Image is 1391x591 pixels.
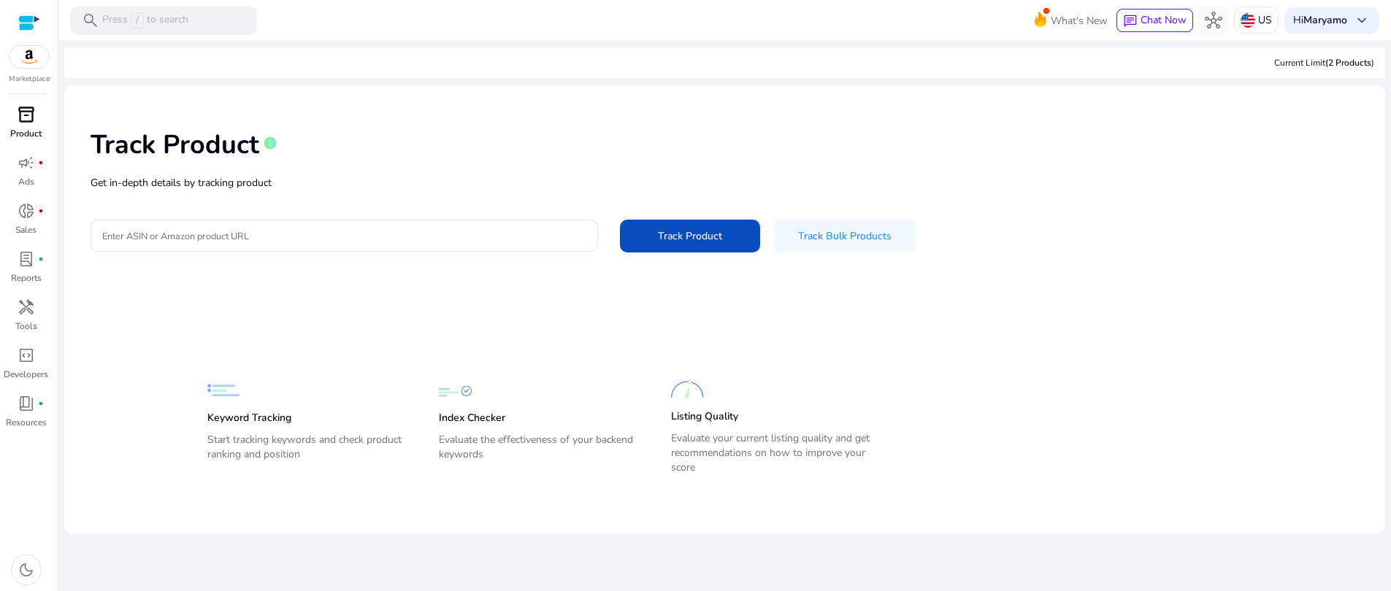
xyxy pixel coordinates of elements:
p: Evaluate the effectiveness of your backend keywords [439,433,641,474]
span: donut_small [18,202,35,220]
p: Hi [1293,15,1347,26]
span: book_4 [18,395,35,412]
span: dark_mode [18,561,35,579]
img: us.svg [1241,13,1255,28]
span: fiber_manual_record [38,160,44,166]
img: amazon.svg [9,46,49,68]
p: Ads [18,175,34,188]
span: hub [1205,12,1222,29]
img: Keyword Tracking [207,374,240,407]
span: chat [1123,14,1138,28]
h1: Track Product [91,129,259,161]
span: Chat Now [1141,13,1187,27]
span: campaign [18,154,35,171]
span: Track Product [658,228,722,244]
p: Press to search [102,12,188,28]
p: Start tracking keywords and check product ranking and position [207,433,410,474]
span: inventory_2 [18,106,35,123]
button: Track Bulk Products [775,220,915,252]
span: fiber_manual_record [38,256,44,262]
span: Track Bulk Products [798,228,892,244]
span: code_blocks [18,347,35,364]
p: Evaluate your current listing quality and get recommendations on how to improve your score [671,431,873,475]
p: Product [10,127,42,140]
span: search [82,12,99,29]
p: Get in-depth details by tracking product [91,175,1359,190]
span: / [131,12,144,28]
p: US [1258,7,1272,33]
p: Reports [11,271,42,285]
span: What's New [1051,8,1108,34]
div: Current Limit ) [1274,56,1374,69]
span: fiber_manual_record [38,401,44,406]
p: Tools [15,320,37,333]
p: Resources [6,416,47,429]
button: Track Product [620,220,760,252]
img: Listing Quality [671,373,704,406]
button: hub [1199,6,1228,35]
span: (2 Products [1325,57,1371,69]
span: info [263,136,277,150]
p: Index Checker [439,411,505,425]
span: handyman [18,298,35,316]
b: Maryamo [1303,13,1347,27]
span: lab_profile [18,250,35,268]
p: Developers [4,368,48,381]
p: Listing Quality [671,409,738,424]
p: Marketplace [9,74,50,85]
span: keyboard_arrow_down [1353,12,1371,29]
p: Keyword Tracking [207,411,291,425]
button: chatChat Now [1116,9,1193,32]
p: Sales [15,223,37,236]
img: Index Checker [439,374,472,407]
span: fiber_manual_record [38,208,44,214]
